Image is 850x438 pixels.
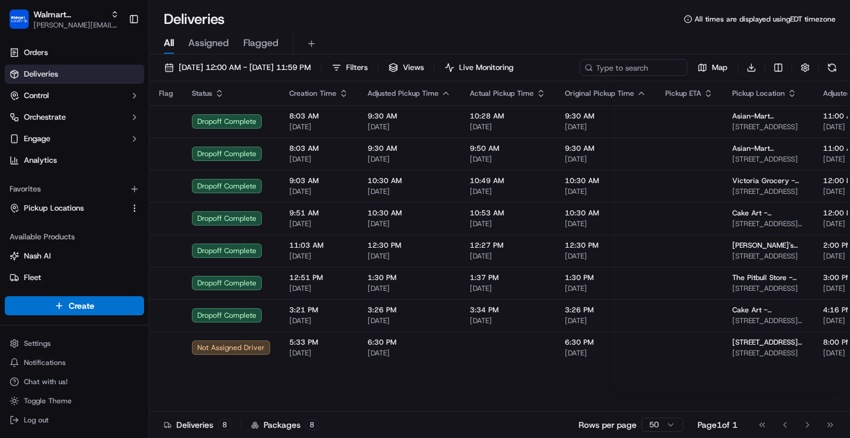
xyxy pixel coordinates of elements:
span: Log out [24,415,48,425]
span: [DATE] [565,122,646,132]
iframe: Open customer support [812,399,844,431]
span: Live Monitoring [459,62,513,73]
span: 10:53 AM [470,208,546,218]
button: [PERSON_NAME][EMAIL_ADDRESS][PERSON_NAME][DOMAIN_NAME] [33,20,119,30]
span: [DATE] [470,251,546,261]
span: [DATE] [565,219,646,229]
span: Fleet [24,272,41,283]
span: [DATE] [565,154,646,164]
span: [DATE] [565,251,646,261]
button: Live Monitoring [439,59,519,76]
a: Nash AI [10,251,139,261]
button: Walmart LocalFinds [33,8,106,20]
span: [DATE] [289,251,348,261]
input: Type to search [580,59,687,76]
span: [DATE] [289,122,348,132]
button: Engage [5,129,144,148]
span: 9:30 AM [368,144,451,153]
span: Pickup Locations [24,203,84,214]
span: Chat with us! [24,377,68,387]
span: [DATE] [368,122,451,132]
span: 3:21 PM [289,305,348,315]
span: Creation Time [289,89,337,98]
span: 11:03 AM [289,241,348,250]
span: [DATE] [368,187,451,196]
a: Pickup Locations [10,203,125,214]
button: Filters [326,59,373,76]
div: 8 [218,419,231,430]
span: [DATE] [368,154,451,164]
button: Chat with us! [5,373,144,390]
span: Control [24,90,49,101]
span: [DATE] [368,219,451,229]
span: Engage [24,133,50,144]
span: [DATE] [470,122,546,132]
span: 10:30 AM [565,176,646,185]
div: 8 [305,419,319,430]
span: [DATE] [565,284,646,293]
span: 12:51 PM [289,273,348,282]
span: Flagged [243,36,279,50]
span: [DATE] [368,348,451,358]
span: Nash AI [24,251,51,261]
button: Create [5,296,144,315]
a: Orders [5,43,144,62]
span: Views [403,62,424,73]
span: [DATE] [368,251,451,261]
span: 12:30 PM [565,241,646,250]
span: 3:26 PM [565,305,646,315]
span: Filters [346,62,368,73]
span: [DATE] [565,187,646,196]
span: [DATE] 12:00 AM - [DATE] 11:59 PM [179,62,311,73]
span: All times are displayed using EDT timezone [695,14,836,24]
span: [DATE] [289,219,348,229]
button: Nash AI [5,247,144,266]
a: Deliveries [5,65,144,84]
span: 9:30 AM [368,111,451,121]
span: Orchestrate [24,112,66,123]
button: Log out [5,412,144,428]
button: Views [383,59,429,76]
span: [DATE] [368,284,451,293]
span: 1:30 PM [565,273,646,282]
button: Map [692,59,733,76]
div: Page 1 of 1 [698,419,738,431]
button: Walmart LocalFindsWalmart LocalFinds[PERSON_NAME][EMAIL_ADDRESS][PERSON_NAME][DOMAIN_NAME] [5,5,124,34]
span: [DATE] [289,187,348,196]
button: Refresh [824,59,840,76]
span: Actual Pickup Time [470,89,534,98]
span: Flag [159,89,173,98]
button: Orchestrate [5,108,144,127]
p: Rows per page [579,419,637,431]
span: Analytics [24,155,57,166]
div: Favorites [5,180,144,199]
span: 1:37 PM [470,273,546,282]
a: Fleet [10,272,139,283]
span: 9:03 AM [289,176,348,185]
span: [DATE] [470,316,546,326]
span: 3:34 PM [470,305,546,315]
div: Packages [251,419,319,431]
span: All [164,36,174,50]
span: 10:30 AM [368,176,451,185]
span: [DATE] [470,154,546,164]
span: [DATE] [565,316,646,326]
span: 10:30 AM [565,208,646,218]
img: Walmart LocalFinds [10,10,29,29]
span: Create [69,300,94,312]
span: Original Pickup Time [565,89,634,98]
span: Status [192,89,212,98]
span: 8:03 AM [289,111,348,121]
a: Analytics [5,151,144,170]
span: 9:51 AM [289,208,348,218]
span: [DATE] [289,348,348,358]
span: 10:28 AM [470,111,546,121]
span: Deliveries [24,69,58,80]
span: 1:30 PM [368,273,451,282]
span: 3:26 PM [368,305,451,315]
div: Deliveries [164,419,231,431]
span: Orders [24,47,48,58]
span: Toggle Theme [24,396,72,406]
span: Adjusted Pickup Time [368,89,439,98]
